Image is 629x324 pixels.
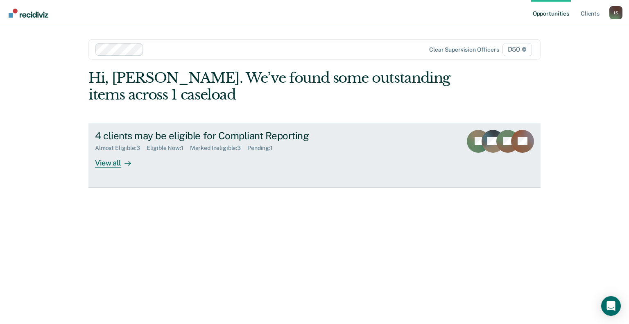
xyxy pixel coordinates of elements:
[429,46,499,53] div: Clear supervision officers
[190,145,247,152] div: Marked Ineligible : 3
[95,145,147,152] div: Almost Eligible : 3
[88,70,450,103] div: Hi, [PERSON_NAME]. We’ve found some outstanding items across 1 caseload
[247,145,279,152] div: Pending : 1
[601,296,621,316] div: Open Intercom Messenger
[95,130,382,142] div: 4 clients may be eligible for Compliant Reporting
[502,43,532,56] span: D50
[609,6,622,19] div: J S
[95,152,141,168] div: View all
[9,9,48,18] img: Recidiviz
[147,145,190,152] div: Eligible Now : 1
[88,123,541,188] a: 4 clients may be eligible for Compliant ReportingAlmost Eligible:3Eligible Now:1Marked Ineligible...
[609,6,622,19] button: Profile dropdown button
